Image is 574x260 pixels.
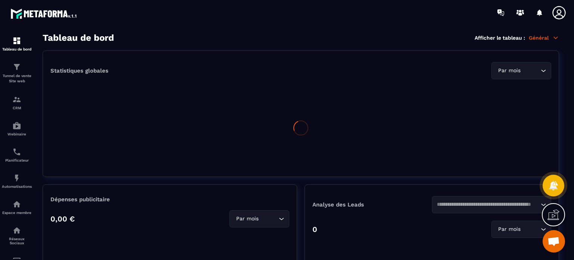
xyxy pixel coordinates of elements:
[229,210,289,227] div: Search for option
[12,174,21,183] img: automations
[2,237,32,245] p: Réseaux Sociaux
[437,201,539,209] input: Search for option
[12,121,21,130] img: automations
[2,132,32,136] p: Webinaire
[432,196,552,213] div: Search for option
[234,215,260,223] span: Par mois
[312,225,317,234] p: 0
[12,62,21,71] img: formation
[522,67,539,75] input: Search for option
[12,200,21,209] img: automations
[529,34,559,41] p: Général
[2,184,32,189] p: Automatisations
[475,35,525,41] p: Afficher le tableau :
[50,196,289,203] p: Dépenses publicitaire
[12,226,21,235] img: social-network
[312,201,432,208] p: Analyse des Leads
[496,67,522,75] span: Par mois
[2,158,32,162] p: Planificateur
[2,47,32,51] p: Tableau de bord
[491,62,551,79] div: Search for option
[50,214,75,223] p: 0,00 €
[2,142,32,168] a: schedulerschedulerPlanificateur
[2,168,32,194] a: automationsautomationsAutomatisations
[12,36,21,45] img: formation
[43,33,114,43] h3: Tableau de bord
[50,67,108,74] p: Statistiques globales
[2,220,32,251] a: social-networksocial-networkRéseaux Sociaux
[12,147,21,156] img: scheduler
[2,211,32,215] p: Espace membre
[496,225,522,233] span: Par mois
[522,225,539,233] input: Search for option
[491,221,551,238] div: Search for option
[543,230,565,253] a: Ouvrir le chat
[2,89,32,116] a: formationformationCRM
[10,7,78,20] img: logo
[260,215,277,223] input: Search for option
[2,116,32,142] a: automationsautomationsWebinaire
[2,106,32,110] p: CRM
[2,31,32,57] a: formationformationTableau de bord
[2,73,32,84] p: Tunnel de vente Site web
[2,57,32,89] a: formationformationTunnel de vente Site web
[12,95,21,104] img: formation
[2,194,32,220] a: automationsautomationsEspace membre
